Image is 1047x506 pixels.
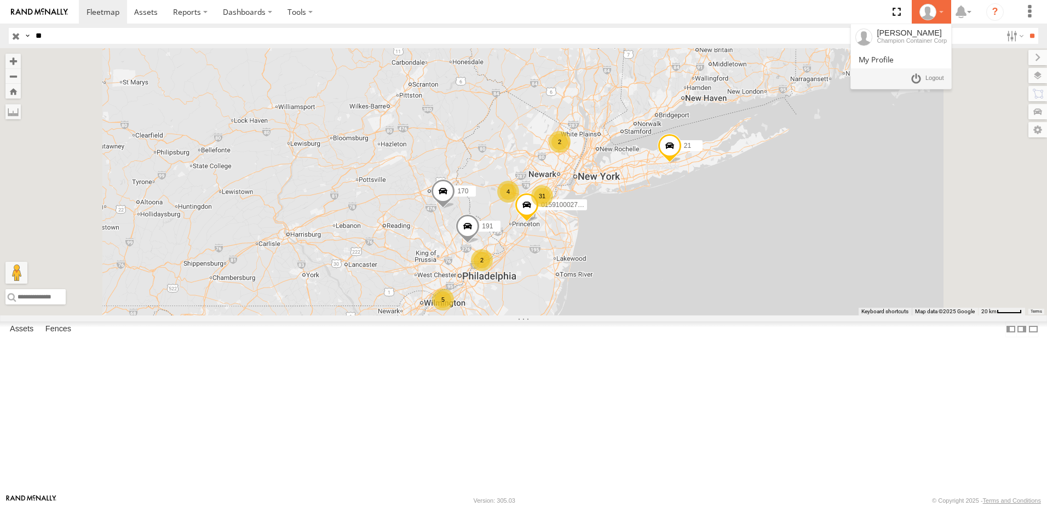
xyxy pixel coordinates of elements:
[497,181,519,203] div: 4
[531,185,553,207] div: 31
[11,8,68,16] img: rand-logo.svg
[474,497,515,504] div: Version: 305.03
[861,308,908,315] button: Keyboard shortcuts
[986,3,1004,21] i: ?
[1005,321,1016,337] label: Dock Summary Table to the Left
[684,142,691,150] span: 21
[5,54,21,68] button: Zoom in
[916,4,947,20] div: Leo Nunez
[482,222,493,230] span: 191
[932,497,1041,504] div: © Copyright 2025 -
[983,497,1041,504] a: Terms and Conditions
[549,131,571,153] div: 2
[877,28,947,37] div: [PERSON_NAME]
[6,495,56,506] a: Visit our Website
[432,289,454,311] div: 5
[877,37,947,44] div: Champion Container Corp
[915,308,975,314] span: Map data ©2025 Google
[1031,309,1042,314] a: Terms
[5,84,21,99] button: Zoom Home
[1028,122,1047,137] label: Map Settings
[981,308,997,314] span: 20 km
[4,321,39,337] label: Assets
[471,249,493,271] div: 2
[5,68,21,84] button: Zoom out
[457,187,468,195] span: 170
[5,104,21,119] label: Measure
[23,28,32,44] label: Search Query
[978,308,1025,315] button: Map Scale: 20 km per 42 pixels
[40,321,77,337] label: Fences
[1002,28,1026,44] label: Search Filter Options
[1028,321,1039,337] label: Hide Summary Table
[5,262,27,284] button: Drag Pegman onto the map to open Street View
[1016,321,1027,337] label: Dock Summary Table to the Right
[541,202,596,209] span: 015910002786559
